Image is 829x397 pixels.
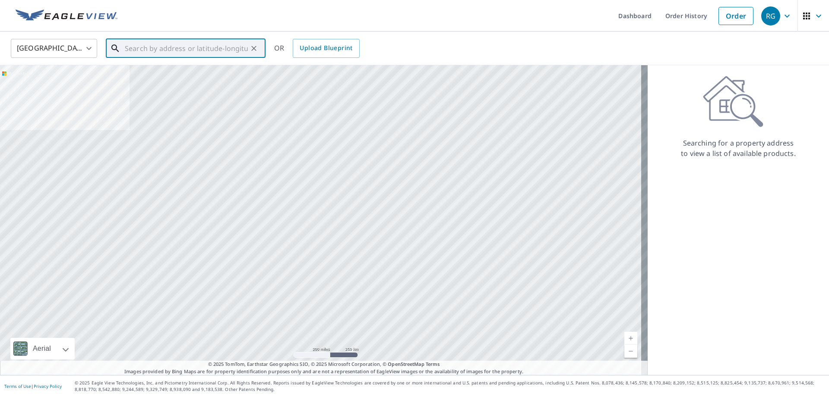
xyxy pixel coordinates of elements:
a: Terms [426,361,440,367]
img: EV Logo [16,10,117,22]
div: Aerial [30,338,54,359]
a: OpenStreetMap [388,361,424,367]
a: Order [718,7,753,25]
p: | [4,384,62,389]
a: Upload Blueprint [293,39,359,58]
span: Upload Blueprint [300,43,352,54]
div: RG [761,6,780,25]
a: Terms of Use [4,383,31,389]
div: Aerial [10,338,75,359]
span: © 2025 TomTom, Earthstar Geographics SIO, © 2025 Microsoft Corporation, © [208,361,440,368]
input: Search by address or latitude-longitude [125,36,248,60]
div: OR [274,39,360,58]
a: Privacy Policy [34,383,62,389]
p: © 2025 Eagle View Technologies, Inc. and Pictometry International Corp. All Rights Reserved. Repo... [75,380,825,393]
div: [GEOGRAPHIC_DATA] [11,36,97,60]
a: Current Level 5, Zoom Out [624,345,637,358]
p: Searching for a property address to view a list of available products. [680,138,796,159]
a: Current Level 5, Zoom In [624,332,637,345]
button: Clear [248,42,260,54]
